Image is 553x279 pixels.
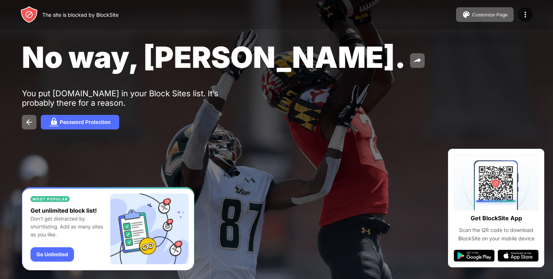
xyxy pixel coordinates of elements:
div: Get BlockSite App [471,213,522,224]
div: The site is blocked by BlockSite [42,12,118,18]
img: header-logo.svg [20,6,38,23]
button: Customize Page [456,7,514,22]
div: You put [DOMAIN_NAME] in your Block Sites list. It’s probably there for a reason. [22,89,247,108]
img: share.svg [413,56,422,65]
div: Password Protection [60,119,110,125]
img: back.svg [25,118,34,127]
div: Customize Page [472,12,508,18]
button: Password Protection [41,115,119,129]
span: No way, [PERSON_NAME]. [22,39,406,75]
img: qrcode.svg [454,155,538,210]
img: app-store.svg [498,250,538,261]
img: pallet.svg [462,10,471,19]
iframe: Banner [22,187,194,271]
img: password.svg [50,118,58,127]
img: menu-icon.svg [521,10,530,19]
img: google-play.svg [454,250,495,261]
div: Scan the QR code to download BlockSite on your mobile device [454,226,538,243]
